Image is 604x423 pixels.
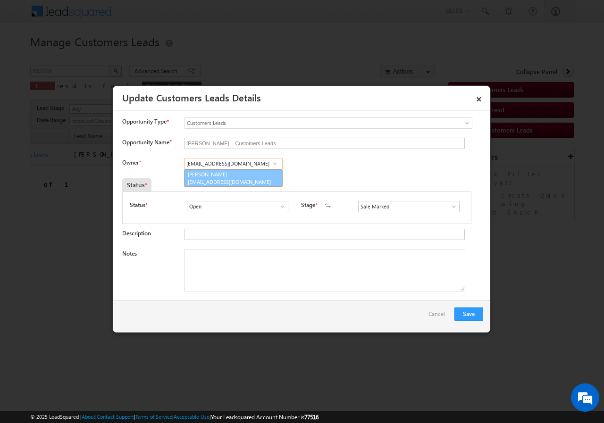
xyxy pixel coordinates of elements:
[304,414,319,421] span: 77516
[122,159,141,166] label: Owner
[428,307,450,325] a: Cancel
[30,413,319,422] span: © 2025 LeadSquared | | | | |
[174,414,210,420] a: Acceptable Use
[82,414,95,420] a: About
[135,414,172,420] a: Terms of Service
[445,202,457,211] a: Show All Items
[122,230,151,237] label: Description
[184,158,283,169] input: Type to Search
[454,307,483,321] button: Save
[184,117,472,129] a: Customers Leads
[184,169,283,187] a: [PERSON_NAME]
[358,201,460,212] input: Type to Search
[185,119,434,127] span: Customers Leads
[122,117,167,126] span: Opportunity Type
[122,91,261,104] a: Update Customers Leads Details
[211,414,319,421] span: Your Leadsquared Account Number is
[471,89,487,106] a: ×
[269,159,281,168] a: Show All Items
[274,202,286,211] a: Show All Items
[122,139,171,146] label: Opportunity Name
[187,201,288,212] input: Type to Search
[122,250,137,257] label: Notes
[301,201,315,209] label: Stage
[130,201,145,209] label: Status
[122,178,151,191] div: Status
[97,414,134,420] a: Contact Support
[188,178,273,185] span: [EMAIL_ADDRESS][DOMAIN_NAME]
